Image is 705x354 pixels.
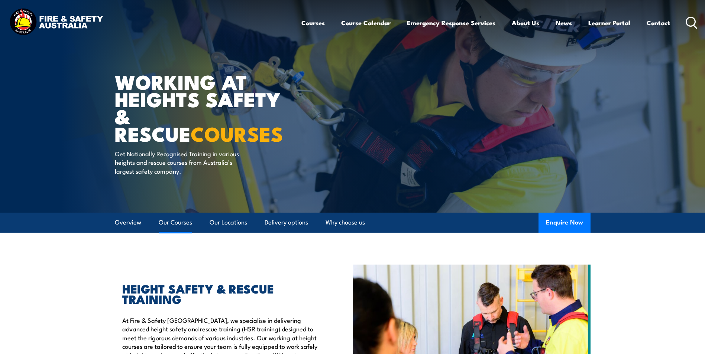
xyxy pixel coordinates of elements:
a: Courses [301,13,325,33]
p: Get Nationally Recognised Training in various heights and rescue courses from Australia’s largest... [115,149,250,175]
a: Why choose us [326,213,365,232]
h1: WORKING AT HEIGHTS SAFETY & RESCUE [115,73,298,142]
strong: COURSES [191,118,283,148]
a: Our Locations [210,213,247,232]
button: Enquire Now [539,213,591,233]
a: Overview [115,213,141,232]
a: Contact [647,13,670,33]
a: Emergency Response Services [407,13,495,33]
a: Delivery options [265,213,308,232]
h2: HEIGHT SAFETY & RESCUE TRAINING [122,283,318,304]
a: News [556,13,572,33]
a: Our Courses [159,213,192,232]
a: About Us [512,13,539,33]
a: Course Calendar [341,13,391,33]
a: Learner Portal [588,13,630,33]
